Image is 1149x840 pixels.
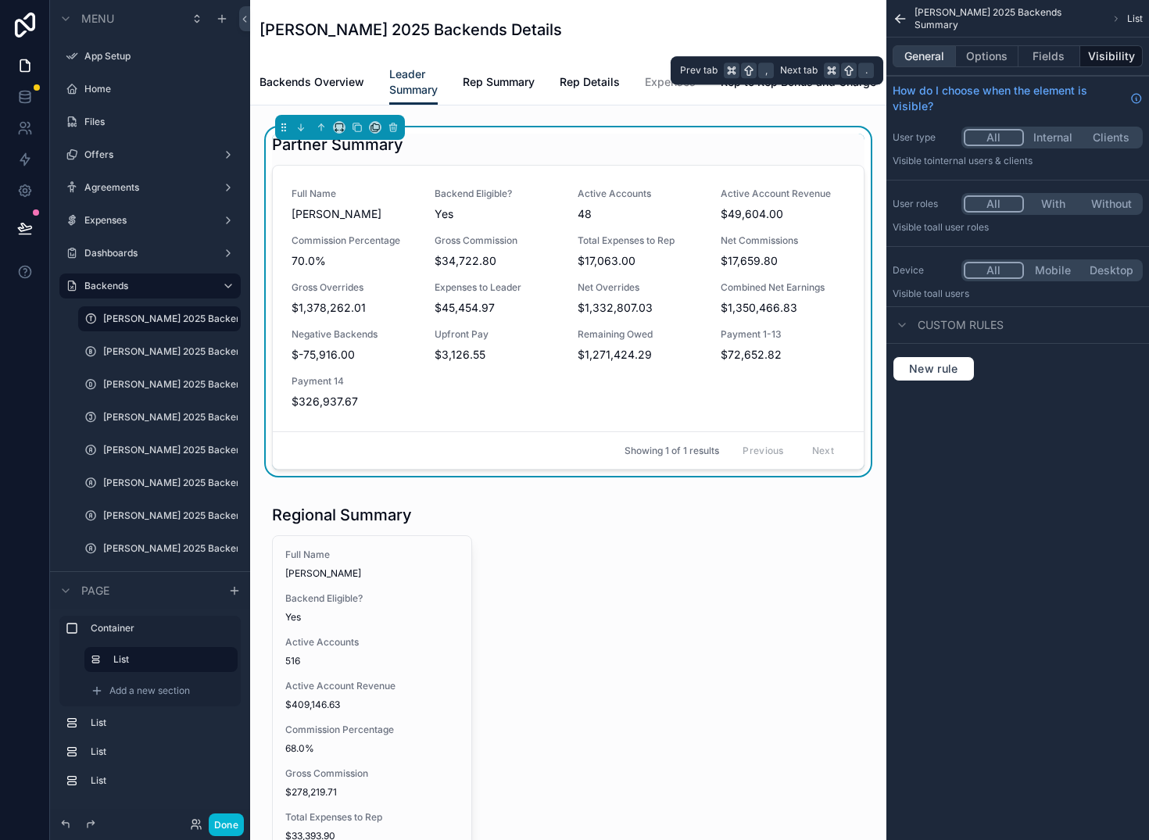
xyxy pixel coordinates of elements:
[1082,129,1140,146] button: Clients
[292,281,416,294] span: Gross Overrides
[103,477,238,489] label: [PERSON_NAME] 2025 Backends
[1024,195,1083,213] button: With
[956,45,1018,67] button: Options
[435,206,559,222] span: Yes
[84,148,216,161] label: Offers
[84,247,216,259] label: Dashboards
[1082,262,1140,279] button: Desktop
[1080,45,1143,67] button: Visibility
[103,542,238,555] label: [PERSON_NAME] 2025 Backends
[113,653,225,666] label: List
[721,347,845,363] span: $72,652.82
[932,155,1033,166] span: Internal users & clients
[893,131,955,144] label: User type
[1018,45,1081,67] button: Fields
[103,411,238,424] label: [PERSON_NAME] 2025 Backends
[292,375,416,388] span: Payment 14
[964,129,1024,146] button: All
[292,328,416,341] span: Negative Backends
[918,317,1004,333] span: Custom rules
[463,74,535,90] span: Rep Summary
[964,262,1024,279] button: All
[84,50,238,63] label: App Setup
[893,155,1143,167] p: Visible to
[103,345,238,358] a: [PERSON_NAME] 2025 Backends
[893,356,975,381] button: New rule
[292,253,416,269] span: 70.0%
[292,234,416,247] span: Commission Percentage
[103,509,238,522] a: [PERSON_NAME] 2025 Backends
[84,181,216,194] label: Agreements
[435,281,559,294] span: Expenses to Leader
[560,74,620,90] span: Rep Details
[721,188,845,200] span: Active Account Revenue
[760,64,772,77] span: ,
[932,221,989,233] span: All user roles
[273,166,864,431] a: Full Name[PERSON_NAME]Backend Eligible?YesActive Accounts48Active Account Revenue$49,604.00Commis...
[435,188,559,200] span: Backend Eligible?
[389,66,438,98] span: Leader Summary
[91,745,234,758] label: List
[103,378,238,391] label: [PERSON_NAME] 2025 Backends
[1127,13,1143,25] span: List
[435,234,559,247] span: Gross Commission
[893,288,1143,300] p: Visible to
[578,328,702,341] span: Remaining Owed
[91,622,234,634] label: Container
[893,83,1143,114] a: How do I choose when the element is visible?
[209,813,244,836] button: Done
[721,234,845,247] span: Net Commissions
[578,206,702,222] span: 48
[578,281,702,294] span: Net Overrides
[50,609,250,809] div: scrollable content
[463,68,535,99] a: Rep Summary
[84,116,238,128] label: Files
[272,134,403,155] h1: Partner Summary
[91,717,234,729] label: List
[893,83,1124,114] span: How do I choose when the element is visible?
[721,206,845,222] span: $49,604.00
[578,188,702,200] span: Active Accounts
[915,6,1105,31] span: [PERSON_NAME] 2025 Backends Summary
[1082,195,1140,213] button: Without
[578,234,702,247] span: Total Expenses to Rep
[435,300,559,316] span: $45,454.97
[260,19,562,41] h1: [PERSON_NAME] 2025 Backends Details
[435,347,559,363] span: $3,126.55
[81,11,114,27] span: Menu
[103,444,238,456] label: [PERSON_NAME] 2025 Backends
[721,300,845,316] span: $1,350,466.83
[578,253,702,269] span: $17,063.00
[84,214,216,227] label: Expenses
[292,206,416,222] span: [PERSON_NAME]
[435,328,559,341] span: Upfront Pay
[893,45,956,67] button: General
[721,281,845,294] span: Combined Net Earnings
[1024,262,1083,279] button: Mobile
[578,347,702,363] span: $1,271,424.29
[84,280,209,292] label: Backends
[625,445,719,457] span: Showing 1 of 1 results
[780,64,818,77] span: Next tab
[292,300,416,316] span: $1,378,262.01
[964,195,1024,213] button: All
[103,313,238,325] label: [PERSON_NAME] 2025 Backends Summary
[680,64,718,77] span: Prev tab
[560,68,620,99] a: Rep Details
[292,188,416,200] span: Full Name
[893,198,955,210] label: User roles
[84,83,238,95] label: Home
[578,300,702,316] span: $1,332,807.03
[860,64,872,77] span: .
[389,60,438,105] a: Leader Summary
[292,394,416,409] span: $326,937.67
[109,685,190,697] span: Add a new section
